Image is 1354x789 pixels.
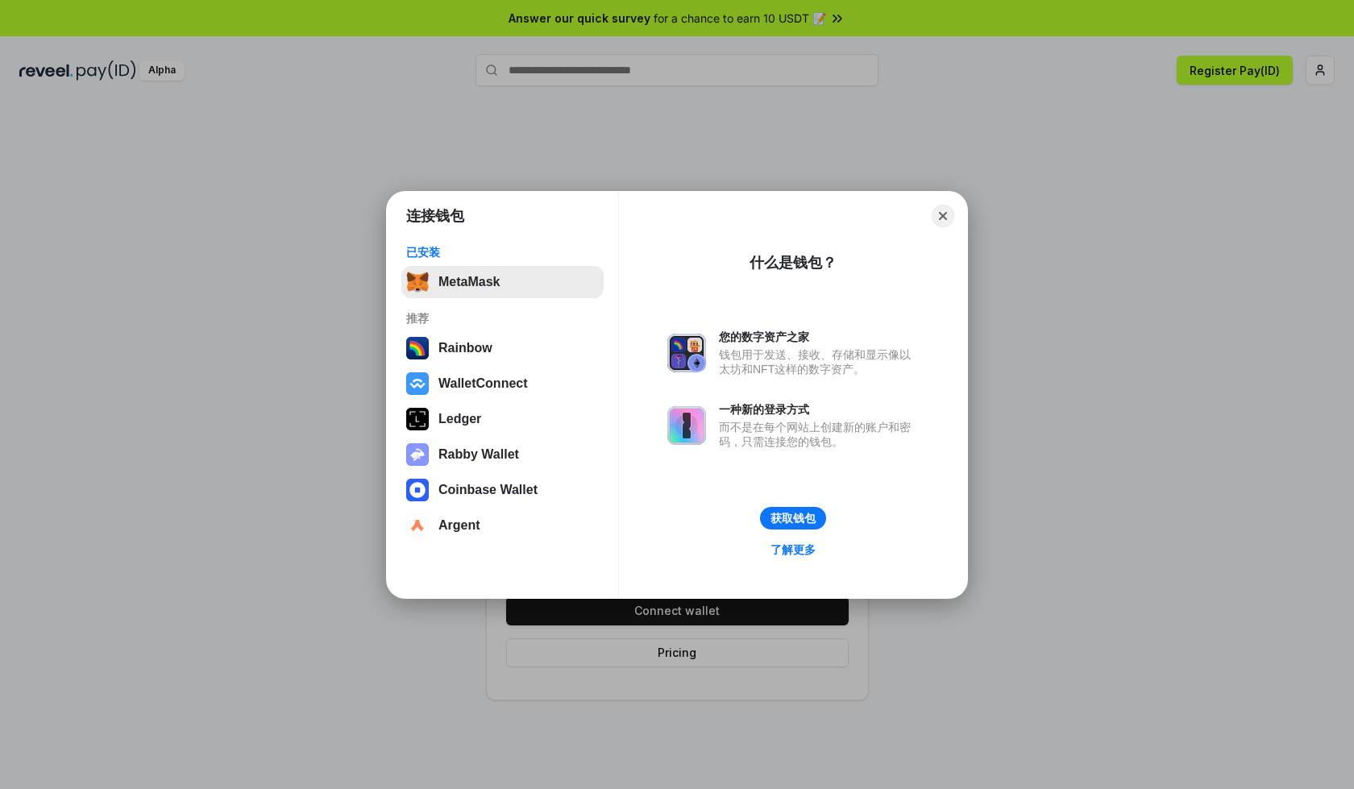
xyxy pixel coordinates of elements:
[438,412,481,426] div: Ledger
[770,511,816,525] div: 获取钱包
[406,443,429,466] img: svg+xml,%3Csvg%20xmlns%3D%22http%3A%2F%2Fwww.w3.org%2F2000%2Fsvg%22%20fill%3D%22none%22%20viewBox...
[719,330,919,344] div: 您的数字资产之家
[667,406,706,445] img: svg+xml,%3Csvg%20xmlns%3D%22http%3A%2F%2Fwww.w3.org%2F2000%2Fsvg%22%20fill%3D%22none%22%20viewBox...
[406,479,429,501] img: svg+xml,%3Csvg%20width%3D%2228%22%20height%3D%2228%22%20viewBox%3D%220%200%2028%2028%22%20fill%3D...
[438,341,492,355] div: Rainbow
[401,509,604,542] button: Argent
[438,483,538,497] div: Coinbase Wallet
[719,420,919,449] div: 而不是在每个网站上创建新的账户和密码，只需连接您的钱包。
[760,507,826,529] button: 获取钱包
[761,539,825,560] a: 了解更多
[406,271,429,293] img: svg+xml,%3Csvg%20fill%3D%22none%22%20height%3D%2233%22%20viewBox%3D%220%200%2035%2033%22%20width%...
[719,402,919,417] div: 一种新的登录方式
[438,275,500,289] div: MetaMask
[667,334,706,372] img: svg+xml,%3Csvg%20xmlns%3D%22http%3A%2F%2Fwww.w3.org%2F2000%2Fsvg%22%20fill%3D%22none%22%20viewBox...
[438,376,528,391] div: WalletConnect
[406,337,429,359] img: svg+xml,%3Csvg%20width%3D%22120%22%20height%3D%22120%22%20viewBox%3D%220%200%20120%20120%22%20fil...
[401,474,604,506] button: Coinbase Wallet
[406,245,599,260] div: 已安装
[406,206,464,226] h1: 连接钱包
[401,266,604,298] button: MetaMask
[401,438,604,471] button: Rabby Wallet
[719,347,919,376] div: 钱包用于发送、接收、存储和显示像以太坊和NFT这样的数字资产。
[406,514,429,537] img: svg+xml,%3Csvg%20width%3D%2228%22%20height%3D%2228%22%20viewBox%3D%220%200%2028%2028%22%20fill%3D...
[401,332,604,364] button: Rainbow
[406,372,429,395] img: svg+xml,%3Csvg%20width%3D%2228%22%20height%3D%2228%22%20viewBox%3D%220%200%2028%2028%22%20fill%3D...
[438,518,480,533] div: Argent
[750,253,837,272] div: 什么是钱包？
[438,447,519,462] div: Rabby Wallet
[406,311,599,326] div: 推荐
[401,368,604,400] button: WalletConnect
[770,542,816,557] div: 了解更多
[406,408,429,430] img: svg+xml,%3Csvg%20xmlns%3D%22http%3A%2F%2Fwww.w3.org%2F2000%2Fsvg%22%20width%3D%2228%22%20height%3...
[932,205,954,227] button: Close
[401,403,604,435] button: Ledger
